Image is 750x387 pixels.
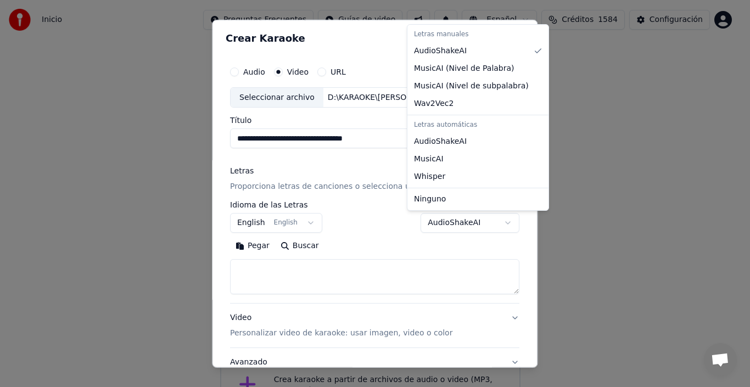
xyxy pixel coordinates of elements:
[414,46,467,57] span: AudioShakeAI
[414,63,514,74] span: MusicAI ( Nivel de Palabra )
[414,136,467,147] span: AudioShakeAI
[414,98,454,109] span: Wav2Vec2
[410,27,546,42] div: Letras manuales
[414,194,446,205] span: Ninguno
[410,117,546,133] div: Letras automáticas
[414,81,529,92] span: MusicAI ( Nivel de subpalabra )
[414,154,444,165] span: MusicAI
[414,171,445,182] span: Whisper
